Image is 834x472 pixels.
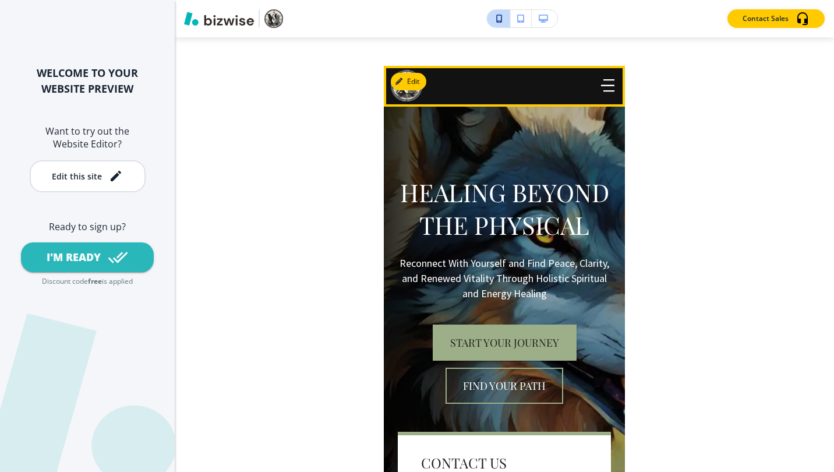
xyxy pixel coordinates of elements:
button: Start Your Journey [433,325,577,361]
button: Edit this site [30,160,146,192]
button: I'M READY [21,242,154,272]
button: Find Your Path [446,368,563,404]
div: Edit this site [52,172,102,181]
p: is applied [102,277,133,287]
p: Contact Sales [743,13,789,24]
h6: Ready to sign up? [19,220,156,233]
button: Contact Sales [727,9,825,28]
h2: WELCOME TO YOUR WEBSITE PREVIEW [19,65,156,97]
img: Bizwise Logo [184,12,254,26]
img: Pathwalker Quantum Healing, LLC [391,70,422,101]
img: Your Logo [264,9,283,28]
div: I'M READY [47,250,101,265]
p: Healing Beyond the Physical [398,177,611,242]
p: Discount code [42,277,88,287]
p: Reconnect With Yourself and Find Peace, Clarity, and Renewed Vitality Through Holistic Spiritual ... [398,256,611,301]
h6: Want to try out the Website Editor? [19,125,156,151]
button: Edit [391,73,426,90]
button: Toggle hamburger navigation menu [596,75,619,97]
p: free [88,277,102,287]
